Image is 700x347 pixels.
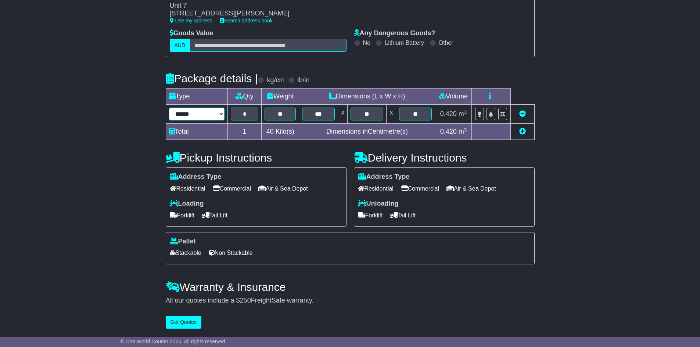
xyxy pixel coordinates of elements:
[166,124,227,140] td: Total
[220,18,273,24] a: Search address book
[166,88,227,105] td: Type
[170,210,195,221] span: Forklift
[170,18,212,24] a: Use my address
[387,105,396,124] td: x
[262,124,299,140] td: Kilo(s)
[209,247,253,259] span: Non Stackable
[464,127,467,133] sup: 3
[354,152,535,164] h4: Delivery Instructions
[170,247,201,259] span: Stackable
[446,183,496,194] span: Air & Sea Depot
[297,76,309,84] label: lb/in
[227,124,261,140] td: 1
[170,238,196,246] label: Pallet
[358,173,410,181] label: Address Type
[299,124,435,140] td: Dimensions in Centimetre(s)
[240,297,251,304] span: 250
[299,88,435,105] td: Dimensions (L x W x H)
[166,316,202,329] button: Get Quotes
[358,183,394,194] span: Residential
[166,281,535,293] h4: Warranty & Insurance
[170,29,213,37] label: Goods Value
[227,88,261,105] td: Qty
[439,39,453,46] label: Other
[202,210,228,221] span: Tail Lift
[385,39,424,46] label: Lithium Battery
[258,183,308,194] span: Air & Sea Depot
[170,183,205,194] span: Residential
[267,76,284,84] label: kg/cm
[338,105,348,124] td: x
[519,110,526,118] a: Remove this item
[170,200,204,208] label: Loading
[166,297,535,305] div: All our quotes include a $ FreightSafe warranty.
[435,88,472,105] td: Volume
[464,109,467,115] sup: 3
[363,39,370,46] label: No
[390,210,416,221] span: Tail Lift
[266,128,274,135] span: 40
[459,110,467,118] span: m
[440,110,457,118] span: 0.420
[358,210,383,221] span: Forklift
[354,29,435,37] label: Any Dangerous Goods?
[170,2,333,10] div: Unit 7
[440,128,457,135] span: 0.420
[170,173,222,181] label: Address Type
[213,183,251,194] span: Commercial
[519,128,526,135] a: Add new item
[459,128,467,135] span: m
[262,88,299,105] td: Weight
[170,10,333,18] div: [STREET_ADDRESS][PERSON_NAME]
[170,39,190,52] label: AUD
[401,183,439,194] span: Commercial
[358,200,399,208] label: Unloading
[166,72,258,84] h4: Package details |
[121,339,227,344] span: © One World Courier 2025. All rights reserved.
[166,152,347,164] h4: Pickup Instructions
